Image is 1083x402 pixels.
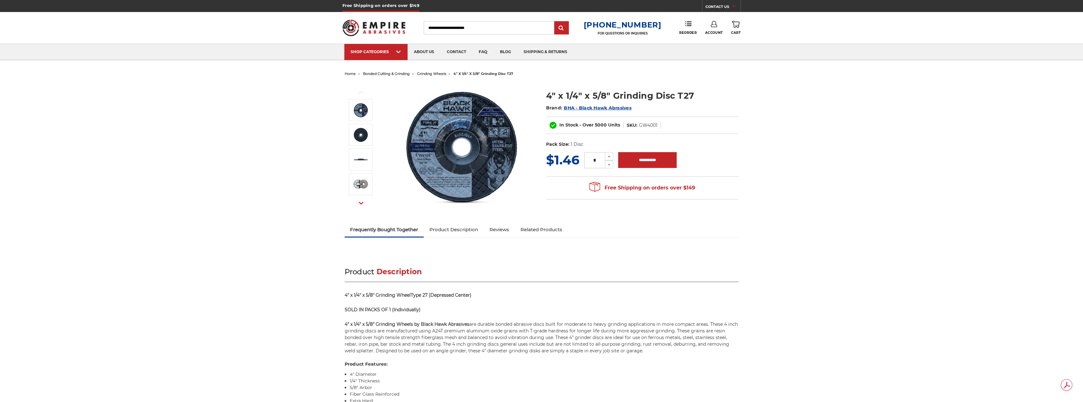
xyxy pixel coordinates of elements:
a: shipping & returns [517,44,574,60]
dd: 1 Disc [571,141,583,148]
li: Fiber Glass Reinforced [350,391,739,398]
a: Frequently Bought Together [345,223,424,237]
img: Empire Abrasives [342,15,406,40]
button: Previous [354,85,369,99]
a: grinding wheels [417,71,446,76]
img: Black Hawk Abrasives 4 inch grinding wheel [353,127,369,143]
span: Reorder [679,31,697,35]
h1: 4" x 1/4" x 5/8" Grinding Disc T27 [546,90,739,102]
a: Cart [731,21,741,35]
img: 1/4 inch thick grinding wheel [353,152,369,167]
h4: Product Features: [345,361,739,368]
button: Next [354,196,369,210]
span: 5000 [595,122,607,128]
a: BHA - Black Hawk Abrasives [564,105,631,111]
li: 1/4" Thickness [350,378,739,384]
img: 4" x 1/4" x 5/8" Grinding Disc [399,83,525,209]
dt: SKU: [627,122,637,129]
div: SHOP CATEGORIES [351,49,401,54]
a: about us [408,44,440,60]
span: Cart [731,31,741,35]
a: Reviews [484,223,515,237]
span: Units [608,122,620,128]
span: Product [345,267,374,276]
strong: Type 27 (Depressed Center) [411,292,471,298]
span: Brand: [546,105,563,111]
a: home [345,71,356,76]
a: CONTACT US [705,3,741,12]
a: faq [472,44,494,60]
dd: GW4001 [639,122,657,129]
li: 5/8" Arbor [350,384,739,391]
a: bonded cutting & grinding [363,71,410,76]
span: - Over [580,122,594,128]
p: FOR QUESTIONS OR INQUIRIES [584,31,661,35]
img: 4 inch BHA grinding wheels [353,176,369,192]
span: Description [377,267,422,276]
a: blog [494,44,517,60]
strong: 4" x 1/4" x 5/8" Grinding Wheel [345,292,411,298]
a: Reorder [679,21,697,34]
span: Free Shipping on orders over $149 [589,182,695,194]
span: In Stock [559,122,578,128]
dt: Pack Size: [546,141,569,148]
a: contact [440,44,472,60]
p: are durable bonded abrasive discs built for moderate to heavy grinding applications in more compa... [345,321,739,354]
span: $1.46 [546,152,579,168]
a: [PHONE_NUMBER] [584,20,661,29]
span: SOLD IN PACKS OF 1 (Individually) [345,307,421,312]
input: Submit [555,22,568,34]
a: Related Products [515,223,568,237]
span: 4" x 1/4" x 5/8" grinding disc t27 [453,71,513,76]
span: Account [705,31,723,35]
a: Product Description [424,223,484,237]
img: 4" x 1/4" x 5/8" Grinding Disc [353,102,369,118]
strong: 4” x 1/4" x 5/8” Grinding Wheels by Black Hawk Abrasives [345,321,469,327]
li: 4" Diameter [350,371,739,378]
